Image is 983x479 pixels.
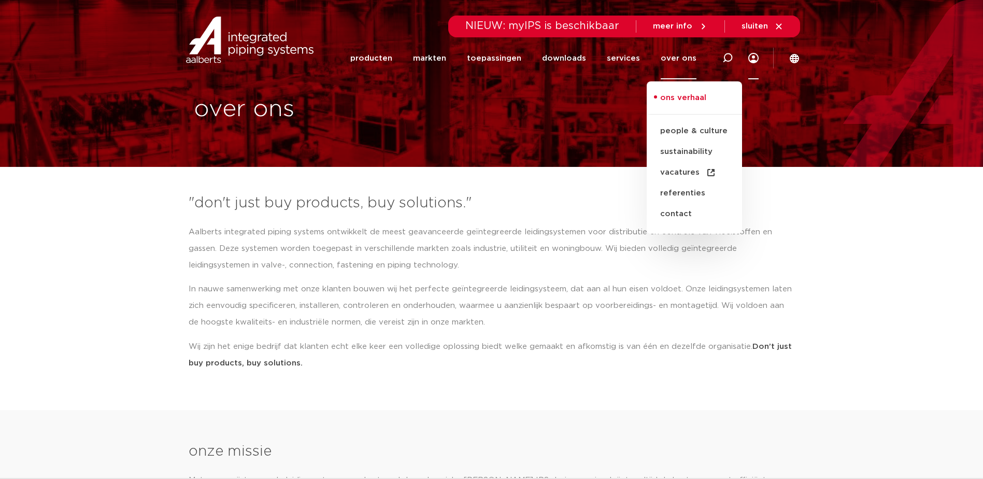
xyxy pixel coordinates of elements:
a: ons verhaal [647,92,742,115]
a: referenties [647,183,742,204]
a: meer info [653,22,708,31]
p: Wij zijn het enige bedrijf dat klanten echt elke keer een volledige oplossing biedt welke gemaakt... [189,339,795,372]
a: producten [350,37,392,79]
a: people & culture [647,121,742,142]
a: downloads [542,37,586,79]
span: meer info [653,22,692,30]
a: markten [413,37,446,79]
a: over ons [661,37,696,79]
nav: Menu [350,37,696,79]
h3: onze missie [189,441,795,462]
div: my IPS [748,37,759,79]
p: Aalberts integrated piping systems ontwikkelt de meest geavanceerde geïntegreerde leidingsystemen... [189,224,795,274]
h1: over ons [194,93,487,126]
h3: "don't just buy products, buy solutions." [189,193,795,214]
span: sluiten [742,22,768,30]
a: sluiten [742,22,783,31]
a: toepassingen [467,37,521,79]
span: NIEUW: myIPS is beschikbaar [465,21,619,31]
a: contact [647,204,742,224]
a: services [607,37,640,79]
strong: Don’t just buy products, buy solutions. [189,343,792,367]
p: In nauwe samenwerking met onze klanten bouwen wij het perfecte geïntegreerde leidingsysteem, dat ... [189,281,795,331]
a: vacatures [647,162,742,183]
a: sustainability [647,142,742,162]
